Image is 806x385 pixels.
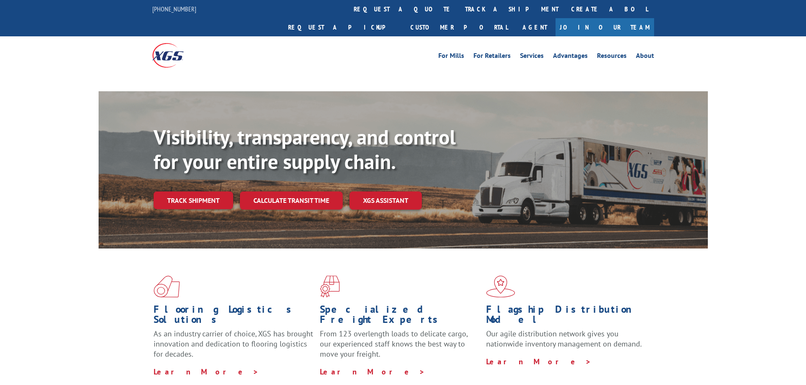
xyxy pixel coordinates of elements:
[320,367,425,377] a: Learn More >
[514,18,556,36] a: Agent
[320,276,340,298] img: xgs-icon-focused-on-flooring-red
[154,367,259,377] a: Learn More >
[556,18,654,36] a: Join Our Team
[320,329,480,366] p: From 123 overlength loads to delicate cargo, our experienced staff knows the best way to move you...
[486,276,515,298] img: xgs-icon-flagship-distribution-model-red
[438,52,464,62] a: For Mills
[404,18,514,36] a: Customer Portal
[282,18,404,36] a: Request a pickup
[240,191,343,210] a: Calculate transit time
[349,191,422,210] a: XGS ASSISTANT
[154,329,313,359] span: As an industry carrier of choice, XGS has brought innovation and dedication to flooring logistics...
[154,304,314,329] h1: Flooring Logistics Solutions
[636,52,654,62] a: About
[520,52,544,62] a: Services
[473,52,511,62] a: For Retailers
[486,357,591,366] a: Learn More >
[553,52,588,62] a: Advantages
[486,329,642,349] span: Our agile distribution network gives you nationwide inventory management on demand.
[154,191,233,209] a: Track shipment
[152,5,196,13] a: [PHONE_NUMBER]
[154,276,180,298] img: xgs-icon-total-supply-chain-intelligence-red
[320,304,480,329] h1: Specialized Freight Experts
[486,304,646,329] h1: Flagship Distribution Model
[154,124,456,175] b: Visibility, transparency, and control for your entire supply chain.
[597,52,627,62] a: Resources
